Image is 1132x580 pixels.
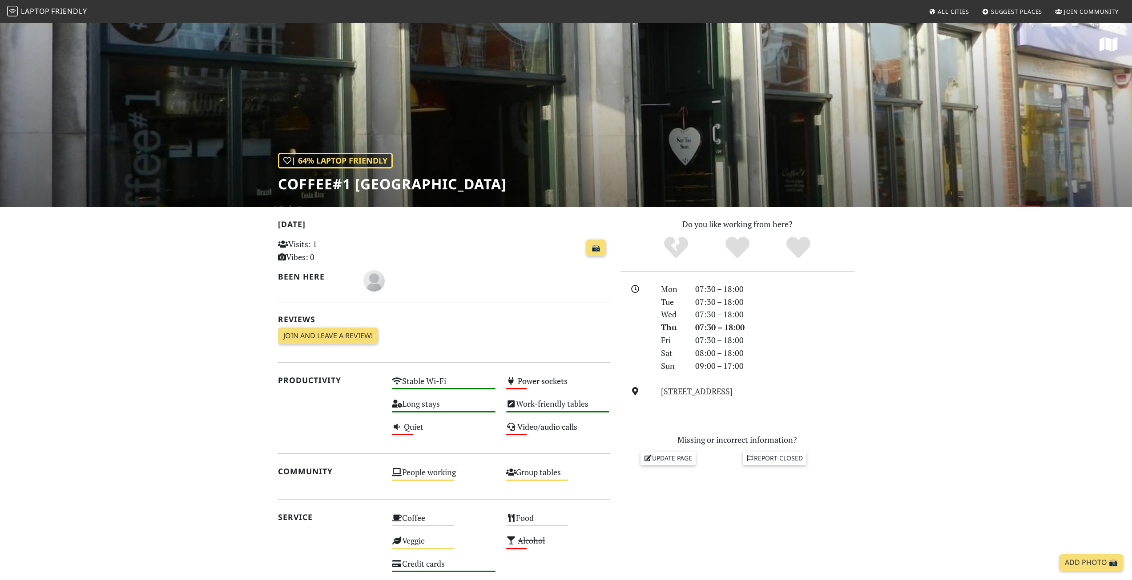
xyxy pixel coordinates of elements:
[690,283,860,296] div: 07:30 – 18:00
[743,452,807,465] a: Report closed
[925,4,973,20] a: All Cities
[656,283,689,296] div: Mon
[690,347,860,360] div: 08:00 – 18:00
[501,511,615,533] div: Food
[387,396,501,419] div: Long stays
[387,511,501,533] div: Coffee
[387,374,501,396] div: Stable Wi-Fi
[1051,4,1122,20] a: Join Community
[645,236,707,260] div: No
[690,321,860,334] div: 07:30 – 18:00
[278,153,393,168] div: | 64% Laptop Friendly
[690,360,860,372] div: 09:00 – 17:00
[656,308,689,321] div: Wed
[7,6,18,16] img: LaptopFriendly
[517,421,577,432] s: Video/audio calls
[363,275,385,285] span: Joy Dunee
[707,236,768,260] div: Yes
[278,467,382,476] h2: Community
[404,421,423,432] s: Quiet
[278,176,507,192] h1: Coffee#1 [GEOGRAPHIC_DATA]
[51,6,87,16] span: Friendly
[641,452,696,465] a: Update page
[656,347,689,360] div: Sat
[620,433,854,446] p: Missing or incorrect information?
[661,386,733,396] a: [STREET_ADDRESS]
[979,4,1046,20] a: Suggest Places
[656,334,689,347] div: Fri
[278,376,382,385] h2: Productivity
[656,321,689,334] div: Thu
[586,240,606,256] a: 📸
[938,8,969,16] span: All Cities
[620,218,854,231] p: Do you like working from here?
[690,296,860,308] div: 07:30 – 18:00
[501,396,615,419] div: Work-friendly tables
[501,465,615,488] div: Group tables
[21,6,50,16] span: Laptop
[387,465,501,488] div: People working
[690,334,860,347] div: 07:30 – 18:00
[1064,8,1119,16] span: Join Community
[1059,554,1123,571] a: Add Photo 📸
[278,272,353,281] h2: Been here
[690,308,860,321] div: 07:30 – 18:00
[991,8,1043,16] span: Suggest Places
[387,556,501,579] div: Credit cards
[7,4,87,20] a: LaptopFriendly LaptopFriendly
[278,512,382,522] h2: Service
[278,220,610,232] h2: [DATE]
[278,315,610,324] h2: Reviews
[518,535,545,546] s: Alcohol
[656,296,689,308] div: Tue
[768,236,829,260] div: Definitely!
[387,533,501,556] div: Veggie
[363,270,385,292] img: blank-535327c66bd565773addf3077783bbfce4b00ec00e9fd257753287c682c7fa38.png
[656,360,689,372] div: Sun
[278,238,382,264] p: Visits: 1 Vibes: 0
[278,328,378,344] a: Join and leave a review!
[518,376,568,386] s: Power sockets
